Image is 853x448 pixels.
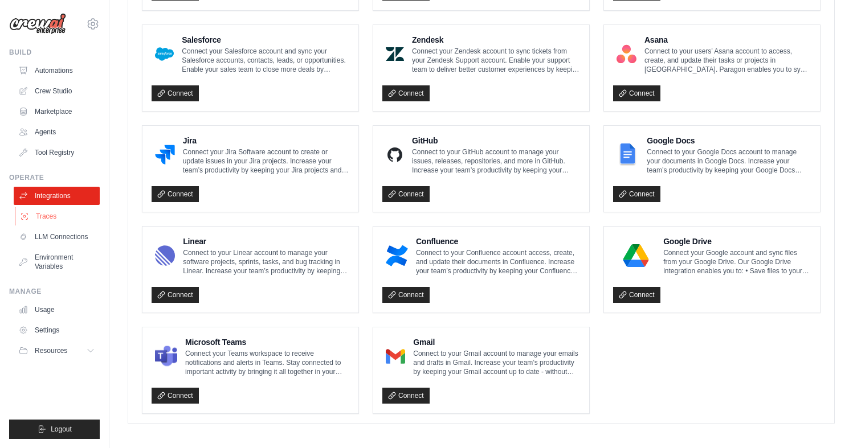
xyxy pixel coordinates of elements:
img: Google Drive Logo [617,244,655,267]
img: Microsoft Teams Logo [155,345,177,368]
a: Connect [613,287,660,303]
a: Automations [14,61,100,80]
img: GitHub Logo [386,143,404,166]
h4: Confluence [416,236,580,247]
button: Logout [9,420,100,439]
p: Connect to your GitHub account to manage your issues, releases, repositories, and more in GitHub.... [412,147,580,175]
div: Build [9,48,100,57]
img: Logo [9,13,66,35]
a: Settings [14,321,100,339]
p: Connect your Zendesk account to sync tickets from your Zendesk Support account. Enable your suppo... [412,47,580,74]
h4: Zendesk [412,34,580,46]
div: Operate [9,173,100,182]
h4: Gmail [413,336,580,348]
h4: GitHub [412,135,580,146]
p: Connect your Jira Software account to create or update issues in your Jira projects. Increase you... [183,147,349,175]
a: Connect [152,186,199,202]
p: Connect to your Confluence account access, create, and update their documents in Confluence. Incr... [416,248,580,276]
p: Connect your Salesforce account and sync your Salesforce accounts, contacts, leads, or opportunit... [182,47,349,74]
a: Connect [382,186,430,202]
a: LLM Connections [14,228,100,246]
a: Connect [613,186,660,202]
div: Manage [9,287,100,296]
span: Logout [51,425,72,434]
span: Resources [35,346,67,355]
a: Tool Registry [14,143,100,162]
img: Linear Logo [155,244,175,267]
img: Zendesk Logo [386,43,404,65]
a: Connect [152,388,199,404]
a: Integrations [14,187,100,205]
img: Jira Logo [155,143,175,166]
h4: Microsoft Teams [185,336,349,348]
p: Connect your Google account and sync files from your Google Drive. Our Google Drive integration e... [663,248,811,276]
a: Connect [382,388,430,404]
button: Resources [14,342,100,360]
a: Connect [152,85,199,101]
img: Gmail Logo [386,345,405,368]
h4: Jira [183,135,349,146]
p: Connect to your Gmail account to manage your emails and drafts in Gmail. Increase your team’s pro... [413,349,580,376]
p: Connect your Teams workspace to receive notifications and alerts in Teams. Stay connected to impo... [185,349,349,376]
img: Asana Logo [617,43,636,65]
a: Usage [14,301,100,319]
a: Marketplace [14,102,100,121]
p: Connect to your users’ Asana account to access, create, and update their tasks or projects in [GE... [644,47,811,74]
h4: Linear [183,236,349,247]
img: Google Docs Logo [617,143,639,166]
a: Environment Variables [14,248,100,276]
a: Connect [152,287,199,303]
a: Connect [613,85,660,101]
p: Connect to your Google Docs account to manage your documents in Google Docs. Increase your team’s... [647,147,811,175]
img: Confluence Logo [386,244,408,267]
h4: Google Drive [663,236,811,247]
p: Connect to your Linear account to manage your software projects, sprints, tasks, and bug tracking... [183,248,349,276]
a: Connect [382,85,430,101]
h4: Salesforce [182,34,349,46]
a: Connect [382,287,430,303]
a: Crew Studio [14,82,100,100]
a: Traces [15,207,101,225]
h4: Google Docs [647,135,811,146]
a: Agents [14,123,100,141]
h4: Asana [644,34,811,46]
img: Salesforce Logo [155,43,174,65]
